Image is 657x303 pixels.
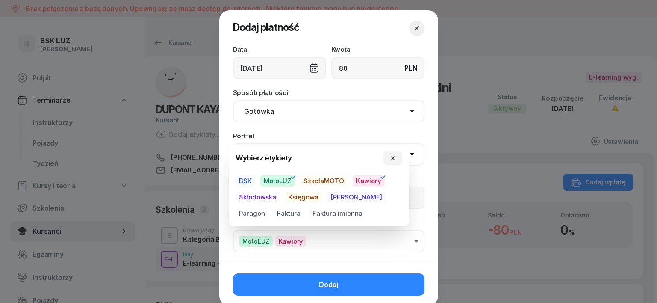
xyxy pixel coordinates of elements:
[260,175,295,187] button: MotoLUZ
[236,175,255,187] button: BSK
[285,192,322,203] button: Księgowa
[300,175,348,187] button: SzkołaMOTO
[331,57,424,79] input: 0
[309,208,366,219] button: Faktura imienna
[236,192,280,203] button: Skłodowska
[233,21,299,33] span: Dodaj płatność
[327,192,386,203] button: [PERSON_NAME]
[319,281,338,289] span: Dodaj
[275,236,306,247] span: Kawiory
[233,273,424,296] button: Dodaj
[236,208,268,219] button: Paragon
[236,152,292,164] h4: Wybierz etykiety
[233,230,424,253] button: MotoLUZKawiory
[353,175,385,187] button: Kawiory
[274,208,304,219] button: Faktura
[239,236,273,247] span: MotoLUZ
